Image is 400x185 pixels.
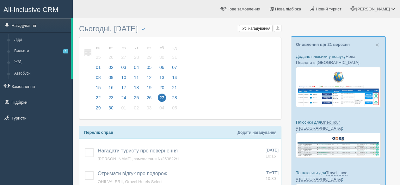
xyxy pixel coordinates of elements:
span: [PERSON_NAME] [356,7,390,11]
a: 30 [105,104,117,114]
p: Додано плюсики у пошуку : [296,53,381,65]
span: 10:30 [266,176,276,181]
small: ср [120,46,128,51]
a: Ліди [11,34,71,46]
span: 29 [94,104,102,112]
a: 05 [169,104,179,114]
span: 22 [94,94,102,102]
span: 13 [158,73,166,82]
span: 06 [158,63,166,71]
span: 26 [145,94,153,102]
span: × [375,41,379,48]
a: 12 [143,74,155,84]
span: 05 [170,104,179,112]
span: 03 [120,63,128,71]
a: [DATE] 10:30 [266,170,279,182]
span: 08 [94,73,102,82]
a: нд 31 [169,42,179,64]
span: 03 [145,104,153,112]
span: All-Inclusive CRM [3,6,58,14]
a: Нагадати туристу про повернення [98,148,178,153]
span: Нова підбірка [275,7,301,11]
a: 03 [118,64,130,74]
span: 27 [120,53,128,61]
span: 25 [132,94,141,102]
a: 04 [131,64,143,74]
button: Close [375,41,379,48]
a: 17 [118,84,130,94]
span: 30 [158,53,166,61]
a: 07 [169,64,179,74]
a: Отримати відгук про подорож [98,171,167,176]
a: Додати нагадування [237,130,276,135]
a: 01 [118,104,130,114]
a: чт 28 [131,42,143,64]
a: 11 [131,74,143,84]
a: пт 29 [143,42,155,64]
small: сб [158,46,166,51]
span: Усі нагадування [242,26,270,31]
a: 06 [156,64,168,74]
a: 29 [92,104,104,114]
span: 24 [120,94,128,102]
a: 18 [131,84,143,94]
span: 01 [120,104,128,112]
span: 19 [145,83,153,92]
small: пт [145,46,153,51]
a: 25 [131,94,143,104]
span: 28 [170,94,179,102]
a: 02 [105,64,117,74]
span: 02 [132,104,141,112]
span: 27 [158,94,166,102]
span: 28 [132,53,141,61]
span: 1 [63,49,68,53]
span: 09 [107,73,115,82]
span: 04 [132,63,141,71]
a: ср 27 [118,42,130,64]
span: 15 [94,83,102,92]
a: пн 25 [92,42,104,64]
p: Та плюсики для : [296,170,381,182]
span: Нове замовлення [227,7,260,11]
span: 29 [145,53,153,61]
a: 19 [143,84,155,94]
a: 10 [118,74,130,84]
a: 03 [143,104,155,114]
small: пн [94,46,102,51]
a: сб 30 [156,42,168,64]
a: 16 [105,84,117,94]
a: Автобуси [11,68,71,79]
a: 04 [156,104,168,114]
p: Плюсики для : [296,119,381,131]
img: onex-tour-proposal-crm-for-travel-agency.png [296,133,381,158]
small: чт [132,46,141,51]
a: Вильоти1 [11,46,71,57]
a: [DATE] 10:15 [266,147,279,159]
a: OHII VALERII, Gravel Hotels Select [98,179,163,184]
span: [DATE] [266,148,279,152]
span: 17 [120,83,128,92]
span: 05 [145,63,153,71]
a: Travel Luxe у [GEOGRAPHIC_DATA] [296,170,348,182]
span: 02 [107,63,115,71]
span: [PERSON_NAME], замовлення №250822/1 [98,157,179,161]
h3: Сьогодні, [DATE] [79,25,281,34]
span: 30 [107,104,115,112]
span: 25 [94,53,102,61]
small: нд [170,46,179,51]
span: 10:15 [266,154,276,158]
span: 11 [132,73,141,82]
a: 22 [92,94,104,104]
a: 14 [169,74,179,84]
a: 15 [92,84,104,94]
b: Перелік справ [84,130,113,135]
a: 09 [105,74,117,84]
span: 31 [170,53,179,61]
span: 20 [158,83,166,92]
span: 21 [170,83,179,92]
span: 10 [120,73,128,82]
a: 13 [156,74,168,84]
